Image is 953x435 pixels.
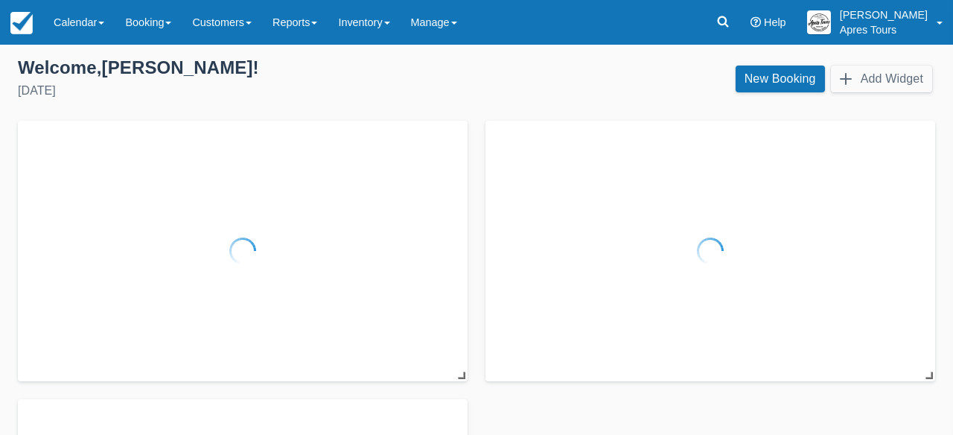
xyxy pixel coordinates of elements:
[18,82,465,100] div: [DATE]
[10,12,33,34] img: checkfront-main-nav-mini-logo.png
[807,10,831,34] img: A1
[840,22,928,37] p: Apres Tours
[750,17,761,28] i: Help
[840,7,928,22] p: [PERSON_NAME]
[831,66,932,92] button: Add Widget
[764,16,786,28] span: Help
[736,66,825,92] a: New Booking
[18,57,465,79] div: Welcome , [PERSON_NAME] !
